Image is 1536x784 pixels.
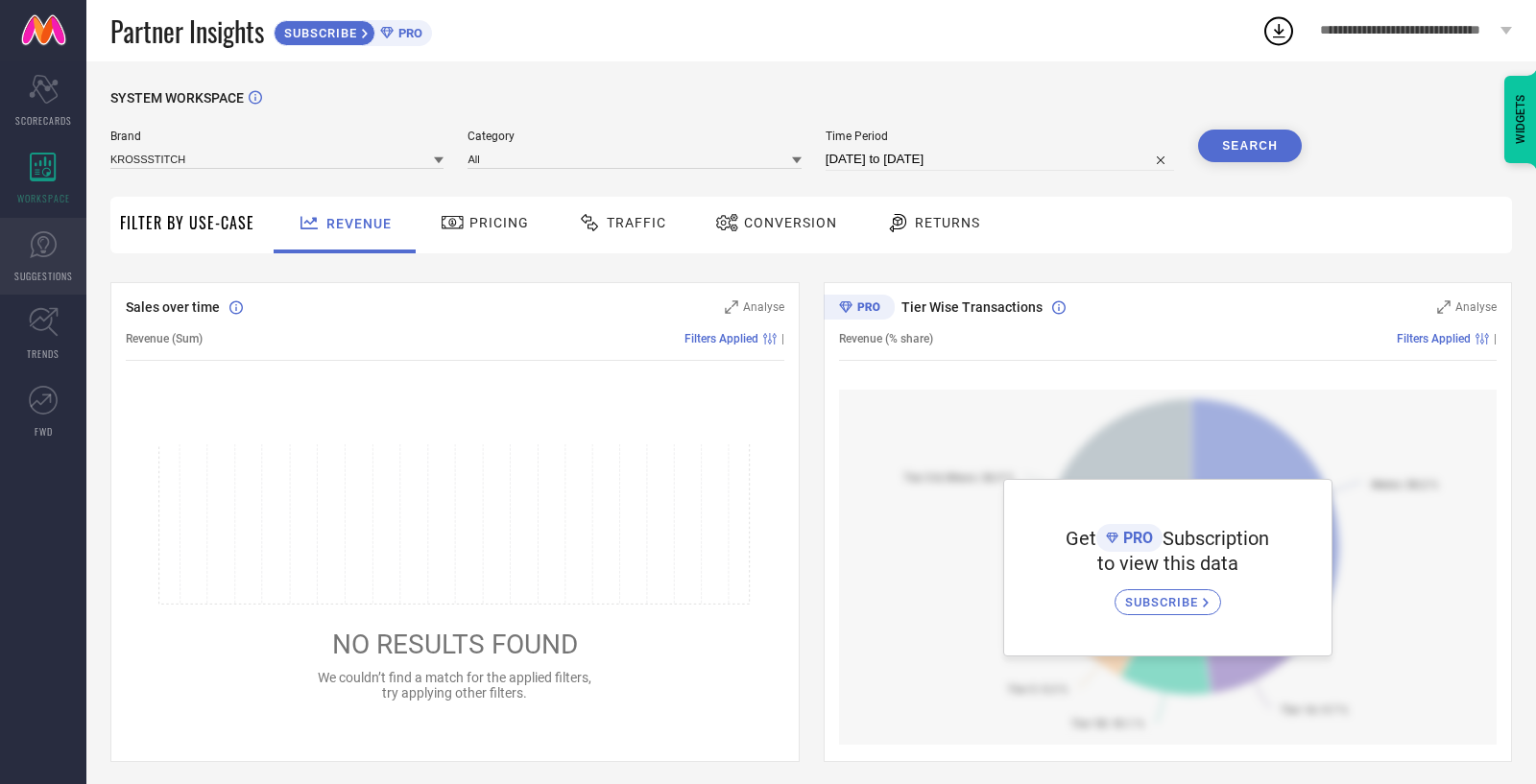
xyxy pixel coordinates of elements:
span: Time Period [826,130,1174,143]
span: SUGGESTIONS [14,269,73,283]
span: Conversion [744,215,837,230]
span: Brand [110,130,444,143]
span: Filters Applied [684,332,758,345]
span: to view this data [1097,552,1238,575]
span: Filters Applied [1397,332,1471,345]
span: | [781,332,784,345]
span: Analyse [1455,300,1497,314]
button: Search [1198,130,1302,162]
input: Select time period [826,148,1174,171]
span: Revenue (% share) [839,332,933,345]
span: Pricing [469,215,529,230]
span: Tier Wise Transactions [901,299,1043,315]
span: FWD [35,424,53,439]
span: Revenue (Sum) [126,332,203,345]
span: Analyse [743,300,784,314]
a: SUBSCRIBE [1115,575,1221,615]
span: SUBSCRIBE [1125,595,1203,609]
span: Traffic [607,215,666,230]
span: TRENDS [27,346,60,361]
div: Open download list [1261,13,1296,48]
span: | [1494,332,1497,345]
span: Subscription [1163,527,1269,550]
span: Revenue [326,216,392,231]
span: NO RESULTS FOUND [332,629,578,660]
span: Get [1066,527,1096,550]
span: SUBSCRIBE [275,26,362,40]
div: Premium [824,295,895,323]
span: Sales over time [126,299,220,315]
span: Partner Insights [110,12,264,51]
span: WORKSPACE [17,191,70,205]
span: PRO [394,26,422,40]
span: We couldn’t find a match for the applied filters, try applying other filters. [318,670,591,701]
svg: Zoom [1437,300,1451,314]
span: Filter By Use-Case [120,211,254,234]
a: SUBSCRIBEPRO [274,15,432,46]
span: SYSTEM WORKSPACE [110,90,244,106]
span: Category [468,130,801,143]
svg: Zoom [725,300,738,314]
span: Returns [915,215,980,230]
span: SCORECARDS [15,113,72,128]
span: PRO [1118,529,1153,547]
